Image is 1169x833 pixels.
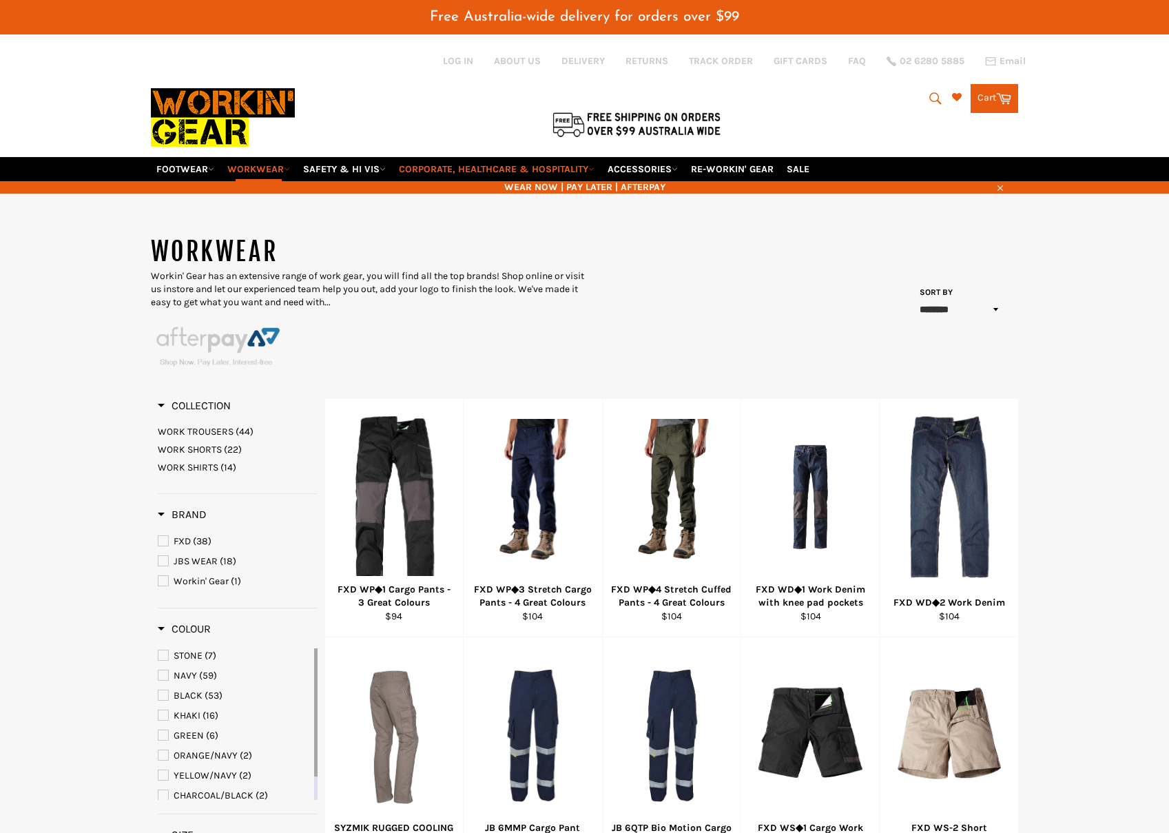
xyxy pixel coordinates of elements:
div: $104 [611,610,732,623]
span: KHAKI [174,710,200,721]
span: (2) [256,790,268,801]
span: (18) [220,555,236,567]
div: FXD WD◆2 Work Denim [889,596,1010,609]
a: WORKWEAR [222,157,296,181]
span: JBS WEAR [174,555,218,567]
span: CHARCOAL/BLACK [174,790,254,801]
span: Workin' Gear [174,575,229,587]
img: FXD WP◆4 Stretch Cuffed Pants - 4 Great Colours - Workin' Gear [620,419,724,575]
div: FXD WP◆3 Stretch Cargo Pants - 4 Great Colours [473,583,594,610]
span: STONE [174,650,203,661]
a: RETURNS [625,54,668,68]
span: Colour [158,622,211,635]
a: STONE [158,648,311,664]
img: FXD WD◆2 Work Denim - Workin' Gear [903,416,996,578]
h3: Colour [158,622,211,636]
img: SYZMIK ZP5O4 RUGGED COOLING CARGO PANT - Workin' Gear [342,657,446,813]
img: Workin Gear leaders in Workwear, Safety Boots, PPE, Uniforms. Australia's No.1 in Workwear [151,79,295,156]
span: (2) [239,770,251,781]
a: TRACK ORDER [689,54,753,68]
a: JBS WEAR [158,554,318,569]
a: RE-WORKIN' GEAR [685,157,779,181]
span: Email [1000,56,1026,66]
p: Workin' Gear has an extensive range of work gear, you will find all the top brands! Shop online o... [151,269,585,309]
a: WORK TROUSERS [158,425,318,438]
span: (2) [240,750,252,761]
span: WORK TROUSERS [158,426,234,438]
a: FOOTWEAR [151,157,220,181]
div: $104 [889,610,1010,623]
img: FXD WS-2 Short Lightweight Work Shorts - Workin' Gear [898,658,1002,813]
a: NAVY [158,668,311,683]
span: (1) [231,575,241,587]
img: FXD WS◆1 Cargo Work Shorts - 4 Colours - Workin' Gear [758,658,862,813]
span: BLACK [174,690,203,701]
span: YELLOW/NAVY [174,770,237,781]
a: WORK SHORTS [158,443,318,456]
a: BLACK [158,688,311,703]
a: ABOUT US [494,54,541,68]
a: CORPORATE, HEALTHCARE & HOSPITALITY [393,157,600,181]
div: FXD WP◆1 Cargo Pants - 3 Great Colours [333,583,455,610]
a: FXD WP◆4 Stretch Cuffed Pants - 4 Great Colours - Workin' Gear FXD WP◆4 Stretch Cuffed Pants - 4 ... [602,399,741,637]
a: FXD WD◆2 Work Denim - Workin' Gear FXD WD◆2 Work Denim $104 [880,399,1019,637]
a: ACCESSORIES [602,157,683,181]
img: Flat $9.95 shipping Australia wide [550,110,723,138]
a: CHARCOAL/BLACK [158,788,311,803]
div: $104 [750,610,871,623]
span: ORANGE/NAVY [174,750,238,761]
a: FAQ [848,54,866,68]
a: ORANGE/NAVY [158,748,311,763]
span: (59) [199,670,217,681]
span: WORK SHIRTS [158,462,218,473]
a: Log in [443,55,473,67]
span: GREEN [174,730,204,741]
a: FXD [158,534,318,549]
a: FXD WP◆1 Cargo Pants - 4 Great Colours - Workin' Gear FXD WP◆1 Cargo Pants - 3 Great Colours $94 [324,399,464,637]
div: $104 [473,610,594,623]
img: FXD WP◆1 Cargo Pants - 4 Great Colours - Workin' Gear [351,416,437,578]
a: KHAKI [158,708,311,723]
div: FXD WP◆4 Stretch Cuffed Pants - 4 Great Colours [611,583,732,610]
a: FXD WP◆3 Stretch Cargo Pants - 4 Great Colours - Workin' Gear FXD WP◆3 Stretch Cargo Pants - 4 Gr... [463,399,602,637]
label: Sort by [915,287,953,298]
span: 02 6280 5885 [900,56,964,66]
span: (53) [205,690,223,701]
a: GIFT CARDS [774,54,827,68]
a: SALE [781,157,815,181]
a: DELIVERY [561,54,605,68]
h1: WORKWEAR [151,235,585,269]
a: Cart [971,84,1018,113]
span: (6) [206,730,218,741]
span: Brand [158,508,207,521]
span: (16) [203,710,218,721]
span: (44) [236,426,254,438]
img: FXD WD◆1 Work Denim with knee pad pockets - Workin' Gear [758,445,862,549]
img: JB 6QTP Bio Motion Cargo Pant Light Weight - Workin' Gear [620,657,724,813]
img: JB 6MMP Cargo Pant Taped Heavy Weight - Workin' Gear [481,657,585,813]
span: Free Australia-wide delivery for orders over $99 [430,10,739,24]
a: Workin' Gear [158,574,318,589]
a: WORK SHIRTS [158,461,318,474]
span: WEAR NOW | PAY LATER | AFTERPAY [151,181,1019,194]
div: $94 [333,610,455,623]
span: (22) [224,444,242,455]
a: 02 6280 5885 [887,56,964,66]
span: Collection [158,399,231,412]
span: (14) [220,462,236,473]
span: FXD [174,535,191,547]
a: GREEN [158,728,311,743]
a: Email [985,56,1026,67]
h3: Collection [158,399,231,413]
span: WORK SHORTS [158,444,222,455]
span: (38) [193,535,211,547]
span: NAVY [174,670,197,681]
h3: Brand [158,508,207,522]
div: FXD WD◆1 Work Denim with knee pad pockets [750,583,871,610]
a: SAFETY & HI VIS [298,157,391,181]
a: YELLOW/NAVY [158,768,311,783]
a: FXD WD◆1 Work Denim with knee pad pockets - Workin' Gear FXD WD◆1 Work Denim with knee pad pocket... [741,399,880,637]
span: (7) [205,650,216,661]
img: FXD WP◆3 Stretch Cargo Pants - 4 Great Colours - Workin' Gear [481,419,585,575]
